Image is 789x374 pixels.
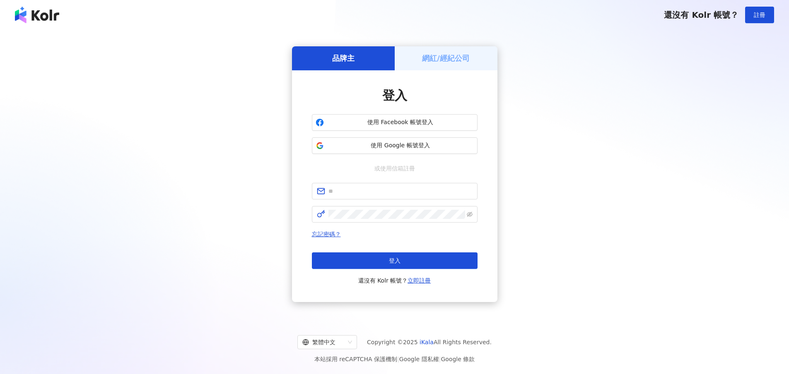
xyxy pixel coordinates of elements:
[369,164,421,173] span: 或使用信箱註冊
[15,7,59,23] img: logo
[441,356,475,362] a: Google 條款
[397,356,399,362] span: |
[312,114,478,131] button: 使用 Facebook 帳號登入
[389,257,401,264] span: 登入
[327,141,474,150] span: 使用 Google 帳號登入
[399,356,439,362] a: Google 隱私權
[312,137,478,154] button: 使用 Google 帳號登入
[312,252,478,269] button: 登入
[420,339,434,345] a: iKala
[302,336,345,349] div: 繁體中文
[422,53,470,63] h5: 網紅/經紀公司
[439,356,441,362] span: |
[367,337,492,347] span: Copyright © 2025 All Rights Reserved.
[754,12,765,18] span: 註冊
[382,88,407,103] span: 登入
[664,10,738,20] span: 還沒有 Kolr 帳號？
[358,276,431,285] span: 還沒有 Kolr 帳號？
[314,354,475,364] span: 本站採用 reCAPTCHA 保護機制
[745,7,774,23] button: 註冊
[332,53,355,63] h5: 品牌主
[408,277,431,284] a: 立即註冊
[467,211,473,217] span: eye-invisible
[327,118,474,127] span: 使用 Facebook 帳號登入
[312,231,341,237] a: 忘記密碼？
